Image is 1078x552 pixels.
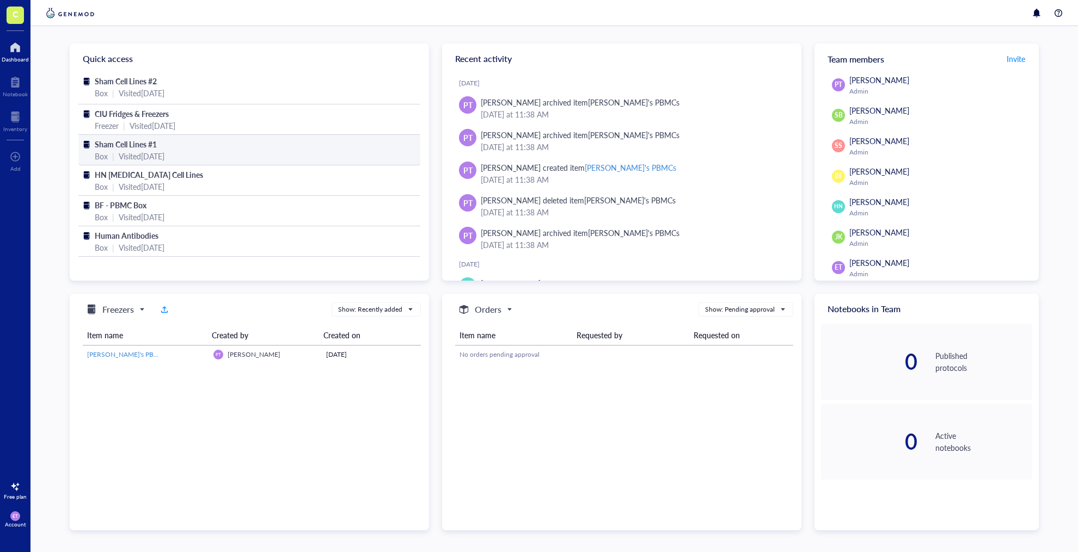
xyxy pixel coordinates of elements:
div: [DATE] [459,79,793,88]
div: [PERSON_NAME]'s PBMCs [588,97,679,108]
a: Inventory [3,108,27,132]
span: ET [835,263,842,272]
div: Box [95,150,108,162]
div: 0 [821,351,918,373]
span: [PERSON_NAME] [849,75,909,85]
span: Human Antibodies [95,230,158,241]
div: Box [95,87,108,99]
div: [DATE] at 11:38 AM [481,108,784,120]
div: Team members [814,44,1039,74]
span: PT [463,99,473,111]
button: Invite [1006,50,1026,67]
div: | [112,87,114,99]
span: [PERSON_NAME] [228,350,280,359]
div: Active notebooks [935,430,1032,454]
div: Dashboard [2,56,29,63]
th: Item name [83,325,207,345]
span: [PERSON_NAME] [849,105,909,116]
div: Notebooks in Team [814,294,1039,324]
span: PT [216,352,220,357]
div: | [112,181,114,193]
a: [PERSON_NAME]'s PBMCs [87,350,205,359]
h5: Orders [475,303,501,316]
span: C [13,7,19,21]
div: 0 [821,431,918,452]
div: [PERSON_NAME] deleted item [481,194,676,206]
div: Admin [849,270,1028,278]
span: PT [463,197,473,209]
div: Show: Recently added [338,305,402,314]
h5: Freezers [102,303,134,316]
div: Account [5,521,26,528]
div: | [112,211,114,223]
span: SS [835,141,842,151]
div: [PERSON_NAME]'s PBMCs [588,129,679,140]
div: [DATE] at 11:38 AM [481,173,784,185]
span: PT [835,80,842,90]
div: Freezer [95,120,119,132]
span: HN [834,202,842,210]
div: | [123,120,125,132]
div: [PERSON_NAME] archived item [481,129,680,141]
div: Box [95,211,108,223]
span: Sham Cell Lines #2 [95,76,157,86]
span: [PERSON_NAME] [849,227,909,238]
div: [PERSON_NAME] archived item [481,96,680,108]
span: BF - PBMC Box [95,200,146,210]
div: Admin [849,178,1028,187]
div: [DATE] [326,350,416,359]
div: Published protocols [935,350,1032,374]
span: [PERSON_NAME]'s PBMCs [87,350,167,359]
span: CIU Fridges & Freezers [95,108,169,119]
span: PT [463,230,473,241]
div: Visited [DATE] [119,87,164,99]
th: Item name [455,325,572,345]
div: Box [95,181,108,193]
div: Inventory [3,126,27,132]
div: [DATE] [459,260,793,269]
div: Visited [DATE] [119,150,164,162]
a: Notebook [3,73,28,97]
th: Created on [319,325,417,345]
div: [PERSON_NAME] created item [481,162,676,173]
span: [PERSON_NAME] [849,257,909,268]
div: [PERSON_NAME] archived item [481,227,680,239]
div: | [112,241,114,253]
span: Invite [1007,53,1025,64]
div: Visited [DATE] [119,181,164,193]
div: [PERSON_NAME]'s PBMCs [588,227,679,238]
th: Requested by [572,325,689,345]
div: Admin [849,117,1028,126]
div: Show: Pending approval [705,305,775,314]
span: HN [MEDICAL_DATA] Cell Lines [95,169,203,180]
div: Visited [DATE] [119,241,164,253]
span: SB [835,110,843,120]
div: Box [95,241,108,253]
span: BF [835,171,843,181]
div: Quick access [70,44,429,74]
div: Visited [DATE] [119,211,164,223]
span: PT [463,132,473,144]
div: Admin [849,148,1028,157]
span: [PERSON_NAME] [849,196,909,207]
span: JK [835,232,842,242]
span: [PERSON_NAME] [849,135,909,146]
div: Admin [849,87,1028,96]
span: [PERSON_NAME] [849,166,909,177]
div: [DATE] at 11:38 AM [481,239,784,251]
span: PT [463,164,473,176]
th: Requested on [689,325,792,345]
div: Notebook [3,91,28,97]
div: Admin [849,209,1028,218]
div: [DATE] at 11:38 AM [481,141,784,153]
div: | [112,150,114,162]
div: [PERSON_NAME]'s PBMCs [585,162,676,173]
div: Admin [849,239,1028,248]
a: PT[PERSON_NAME] created item[PERSON_NAME]'s PBMCs[DATE] at 11:38 AM [451,157,793,190]
div: [DATE] at 11:38 AM [481,206,784,218]
div: No orders pending approval [460,350,789,359]
div: Add [10,165,21,172]
span: Sham Cell Lines #1 [95,139,157,150]
img: genemod-logo [44,7,97,20]
th: Created by [207,325,319,345]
